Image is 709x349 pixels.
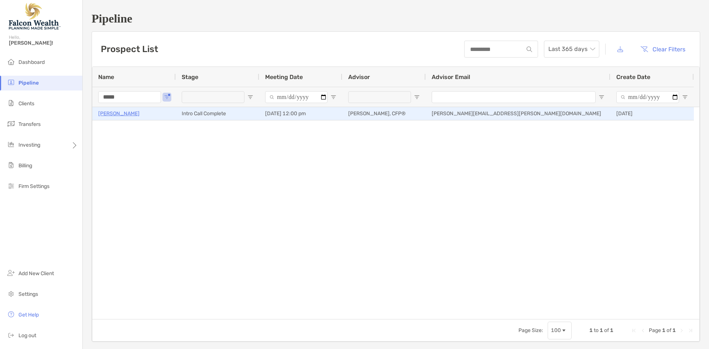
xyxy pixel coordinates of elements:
[616,73,650,81] span: Create Date
[247,94,253,100] button: Open Filter Menu
[164,94,170,100] button: Open Filter Menu
[18,332,36,339] span: Log out
[342,107,426,120] div: [PERSON_NAME], CFP®
[600,327,603,333] span: 1
[604,327,609,333] span: of
[265,73,303,81] span: Meeting Date
[426,107,610,120] div: [PERSON_NAME][EMAIL_ADDRESS][PERSON_NAME][DOMAIN_NAME]
[527,47,532,52] img: input icon
[551,327,561,333] div: 100
[616,91,679,103] input: Create Date Filter Input
[414,94,420,100] button: Open Filter Menu
[635,41,691,57] button: Clear Filters
[594,327,599,333] span: to
[18,162,32,169] span: Billing
[548,41,595,57] span: Last 365 days
[98,91,161,103] input: Name Filter Input
[631,328,637,333] div: First Page
[98,73,114,81] span: Name
[7,310,16,319] img: get-help icon
[649,327,661,333] span: Page
[640,328,646,333] div: Previous Page
[432,91,596,103] input: Advisor Email Filter Input
[7,161,16,170] img: billing icon
[682,94,688,100] button: Open Filter Menu
[18,142,40,148] span: Investing
[18,121,41,127] span: Transfers
[7,57,16,66] img: dashboard icon
[9,40,78,46] span: [PERSON_NAME]!
[688,328,693,333] div: Last Page
[18,100,34,107] span: Clients
[92,12,700,25] h1: Pipeline
[18,59,45,65] span: Dashboard
[667,327,671,333] span: of
[9,3,61,30] img: Falcon Wealth Planning Logo
[679,328,685,333] div: Next Page
[599,94,604,100] button: Open Filter Menu
[18,312,39,318] span: Get Help
[98,109,140,118] a: [PERSON_NAME]
[7,119,16,128] img: transfers icon
[18,183,49,189] span: Firm Settings
[101,44,158,54] h3: Prospect List
[7,181,16,190] img: firm-settings icon
[18,291,38,297] span: Settings
[330,94,336,100] button: Open Filter Menu
[18,270,54,277] span: Add New Client
[182,73,198,81] span: Stage
[610,327,613,333] span: 1
[348,73,370,81] span: Advisor
[259,107,342,120] div: [DATE] 12:00 pm
[548,322,572,339] div: Page Size
[7,140,16,149] img: investing icon
[7,289,16,298] img: settings icon
[7,78,16,87] img: pipeline icon
[7,331,16,339] img: logout icon
[662,327,665,333] span: 1
[589,327,593,333] span: 1
[18,80,39,86] span: Pipeline
[7,99,16,107] img: clients icon
[610,107,694,120] div: [DATE]
[672,327,676,333] span: 1
[432,73,470,81] span: Advisor Email
[518,327,543,333] div: Page Size:
[265,91,328,103] input: Meeting Date Filter Input
[7,268,16,277] img: add_new_client icon
[176,107,259,120] div: Intro Call Complete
